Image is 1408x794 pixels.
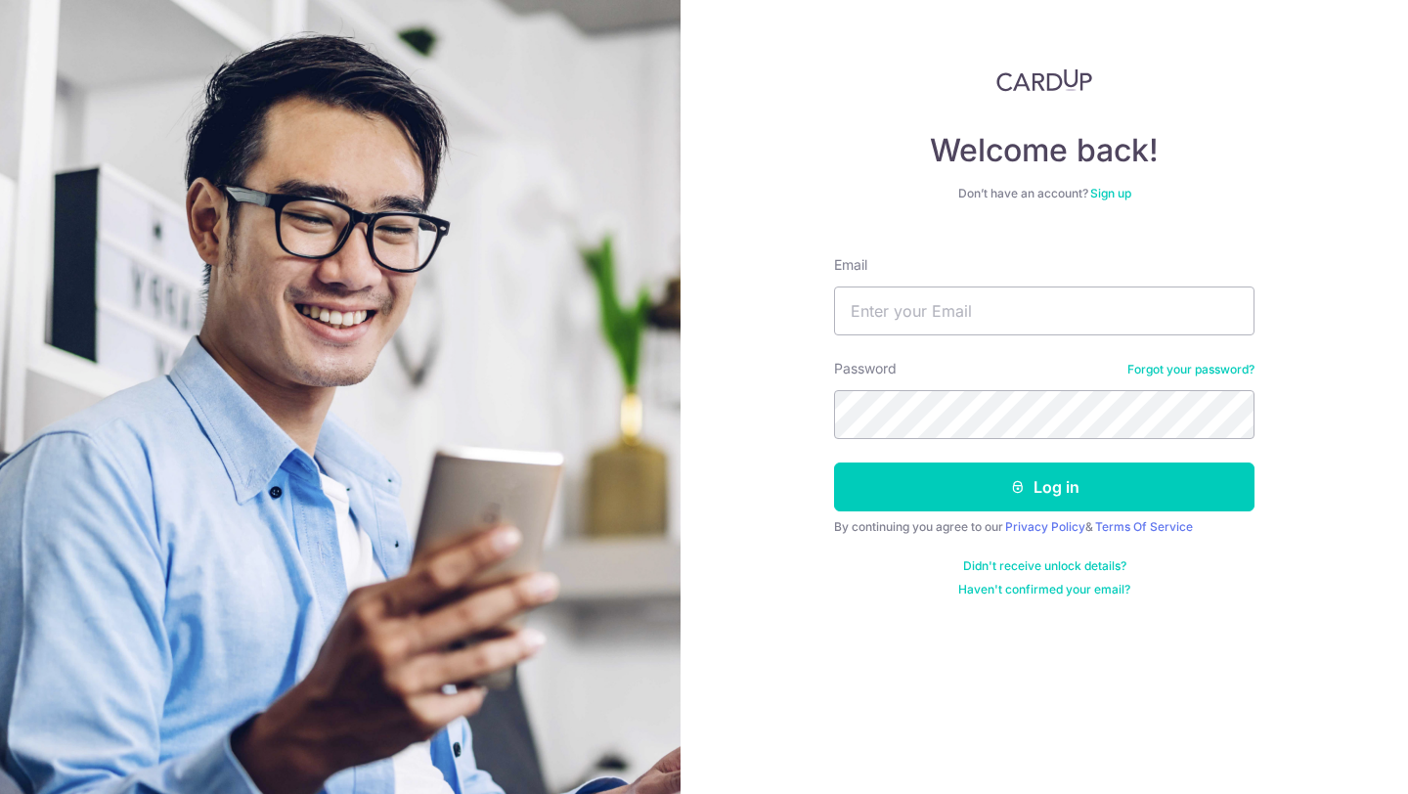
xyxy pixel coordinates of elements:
[834,463,1254,511] button: Log in
[834,255,867,275] label: Email
[958,582,1130,597] a: Haven't confirmed your email?
[1095,519,1193,534] a: Terms Of Service
[834,519,1254,535] div: By continuing you agree to our &
[1127,362,1254,377] a: Forgot your password?
[834,186,1254,201] div: Don’t have an account?
[834,287,1254,335] input: Enter your Email
[1005,519,1085,534] a: Privacy Policy
[834,359,897,378] label: Password
[834,131,1254,170] h4: Welcome back!
[996,68,1092,92] img: CardUp Logo
[963,558,1126,574] a: Didn't receive unlock details?
[1090,186,1131,200] a: Sign up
